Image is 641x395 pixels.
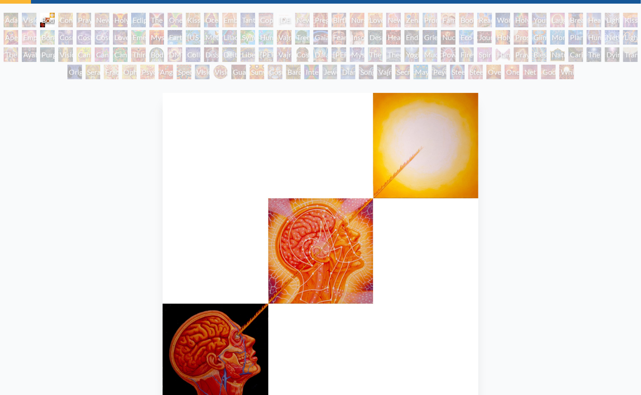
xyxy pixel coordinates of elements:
[514,30,528,45] div: Prostration
[177,65,191,79] div: Spectral Lotus
[58,47,73,62] div: Vision Tree
[241,13,255,27] div: Tantra
[441,30,456,45] div: Nuclear Crucifixion
[22,30,36,45] div: Empowerment
[104,65,118,79] div: Fractal Eyes
[569,47,583,62] div: Caring
[459,13,474,27] div: Boo-boo
[131,47,146,62] div: Third Eye Tears of Joy
[496,47,510,62] div: Hands that See
[423,47,437,62] div: Mudra
[550,13,565,27] div: Laughing Man
[313,30,328,45] div: Gaia
[295,47,310,62] div: Cosmic [DEMOGRAPHIC_DATA]
[168,13,182,27] div: One Taste
[304,65,319,79] div: Interbeing
[587,47,601,62] div: The Soul Finds It's Way
[441,13,456,27] div: Family
[67,65,82,79] div: Original Face
[204,47,219,62] div: Dissectional Art for Tool's Lateralus CD
[350,30,364,45] div: Insomnia
[222,13,237,27] div: Embracing
[295,30,310,45] div: Tree & Person
[359,65,374,79] div: Song of Vajra Being
[386,30,401,45] div: Headache
[241,47,255,62] div: Liberation Through Seeing
[605,30,620,45] div: Networks
[605,47,620,62] div: Dying
[149,13,164,27] div: The Kiss
[532,30,547,45] div: Glimpsing the Empyrean
[487,65,501,79] div: Oversoul
[605,13,620,27] div: Lightweaver
[477,47,492,62] div: Spirit Animates the Flesh
[204,13,219,27] div: Ocean of Love Bliss
[405,30,419,45] div: Endarkenment
[22,47,36,62] div: Ayahuasca Visitation
[496,30,510,45] div: Holy Fire
[368,47,383,62] div: The Seer
[541,65,556,79] div: Godself
[569,13,583,27] div: Breathing
[623,13,638,27] div: Kiss of the [MEDICAL_DATA]
[259,47,273,62] div: [PERSON_NAME]
[58,13,73,27] div: Contemplation
[186,13,200,27] div: Kissing
[95,13,109,27] div: New Man New Woman
[58,30,73,45] div: Cosmic Creativity
[496,13,510,27] div: Wonder
[40,13,55,27] div: Body, Mind, Spirit
[514,13,528,27] div: Holy Family
[414,65,428,79] div: Mayan Being
[423,13,437,27] div: Promise
[332,30,346,45] div: Fear
[368,30,383,45] div: Despair
[523,65,538,79] div: Net of Being
[40,30,55,45] div: Bond
[313,47,328,62] div: Dalai Lama
[131,30,146,45] div: Emerald Grail
[532,13,547,27] div: Young & Old
[95,30,109,45] div: Cosmic Lovers
[268,65,282,79] div: Cosmic Elf
[4,30,18,45] div: Aperture
[623,47,638,62] div: Transfiguration
[350,13,364,27] div: Nursing
[377,65,392,79] div: Vajra Being
[477,30,492,45] div: Journey of the Wounded Healer
[222,30,237,45] div: Lilacs
[250,65,264,79] div: Sunyata
[241,30,255,45] div: Symbiosis: Gall Wasp & Oak Tree
[113,47,128,62] div: Cannabacchus
[286,65,301,79] div: Bardo Being
[149,47,164,62] div: Body/Mind as a Vibratory Field of Energy
[231,65,246,79] div: Guardian of Infinite Vision
[332,47,346,62] div: [PERSON_NAME]
[505,65,519,79] div: One
[295,13,310,27] div: Newborn
[550,47,565,62] div: Nature of Mind
[122,65,137,79] div: Ophanic Eyelash
[386,47,401,62] div: Theologue
[131,13,146,27] div: Eclipse
[350,47,364,62] div: Mystic Eye
[587,13,601,27] div: Healing
[468,65,483,79] div: Steeplehead 2
[77,30,91,45] div: Cosmic Artist
[77,13,91,27] div: Praying
[259,13,273,27] div: Copulating
[159,65,173,79] div: Angel Skin
[323,65,337,79] div: Jewel Being
[423,30,437,45] div: Grieving
[277,13,292,27] div: [DEMOGRAPHIC_DATA] Embryo
[532,47,547,62] div: Blessing Hand
[186,30,200,45] div: [US_STATE] Song
[222,47,237,62] div: Deities & Demons Drinking from the Milky Pool
[405,13,419,27] div: Zena Lotus
[40,47,55,62] div: Purging
[332,13,346,27] div: Birth
[450,65,465,79] div: Steeplehead 1
[4,47,18,62] div: The Shulgins and their Alchemical Angels
[95,47,109,62] div: Cannabis Sutra
[168,47,182,62] div: DMT - The Spirit Molecule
